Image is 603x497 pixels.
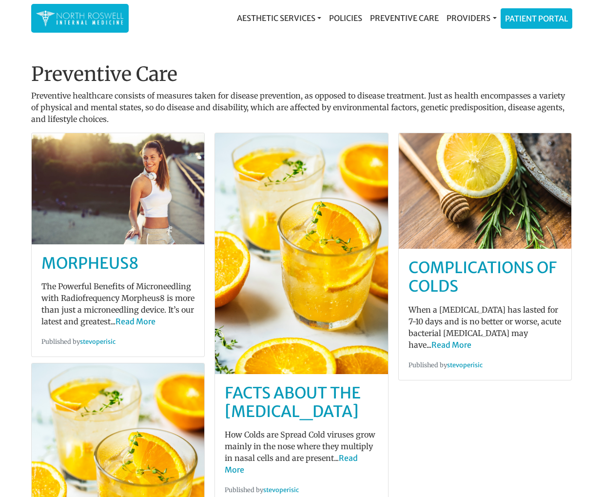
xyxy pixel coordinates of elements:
[325,8,366,28] a: Policies
[41,254,139,273] a: MORPHEUS8
[399,133,572,249] img: post-default-3.jpg
[233,8,325,28] a: Aesthetic Services
[408,304,562,351] p: When a [MEDICAL_DATA] has lasted for 7-10 days and is no better or worse, acute bacterial [MEDICA...
[80,338,116,345] a: stevoperisic
[225,486,299,494] small: Published by
[31,90,572,125] p: Preventive healthcare consists of measures taken for disease prevention, as opposed to disease tr...
[116,317,156,326] a: Read More
[443,8,500,28] a: Providers
[41,280,195,327] p: The Powerful Benefits of Microneedling with Radiofrequency Morpheus8 is more than just a micronee...
[36,9,124,28] img: North Roswell Internal Medicine
[215,133,388,374] img: post-default-4.jpg
[41,338,116,345] small: Published by
[431,340,471,350] a: Read More
[501,9,572,28] a: Patient Portal
[408,361,483,369] small: Published by
[225,429,378,476] p: How Colds are Spread Cold viruses grow mainly in the nose where they multiply in nasal cells and ...
[263,486,299,494] a: stevoperisic
[225,383,361,421] a: Facts About The [MEDICAL_DATA]
[447,361,483,369] a: stevoperisic
[366,8,443,28] a: Preventive Care
[408,258,557,296] a: Complications of Colds
[31,62,572,86] h1: Preventive Care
